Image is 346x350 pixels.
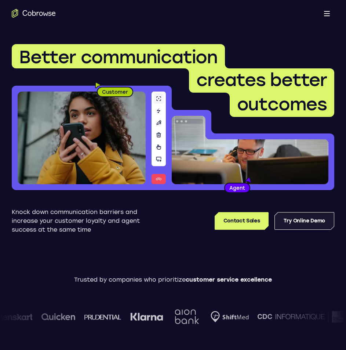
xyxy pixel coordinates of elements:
a: Try Online Demo [274,212,334,230]
img: A customer support agent talking on the phone [172,116,328,184]
img: A customer holding their phone [18,92,146,184]
span: creates better [196,69,327,90]
a: Contact Sales [215,212,269,230]
img: A series of tools used in co-browsing sessions [152,92,166,184]
span: Better communication [19,46,218,68]
a: Go to the home page [12,9,56,18]
span: customer service excellence [186,276,272,283]
img: Klarna [130,312,163,321]
img: prudential [84,314,121,320]
p: Knock down communication barriers and increase your customer loyalty and agent success at the sam... [12,208,148,234]
img: Shiftmed [211,311,249,322]
img: Aion Bank [172,302,202,332]
span: outcomes [237,93,327,115]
